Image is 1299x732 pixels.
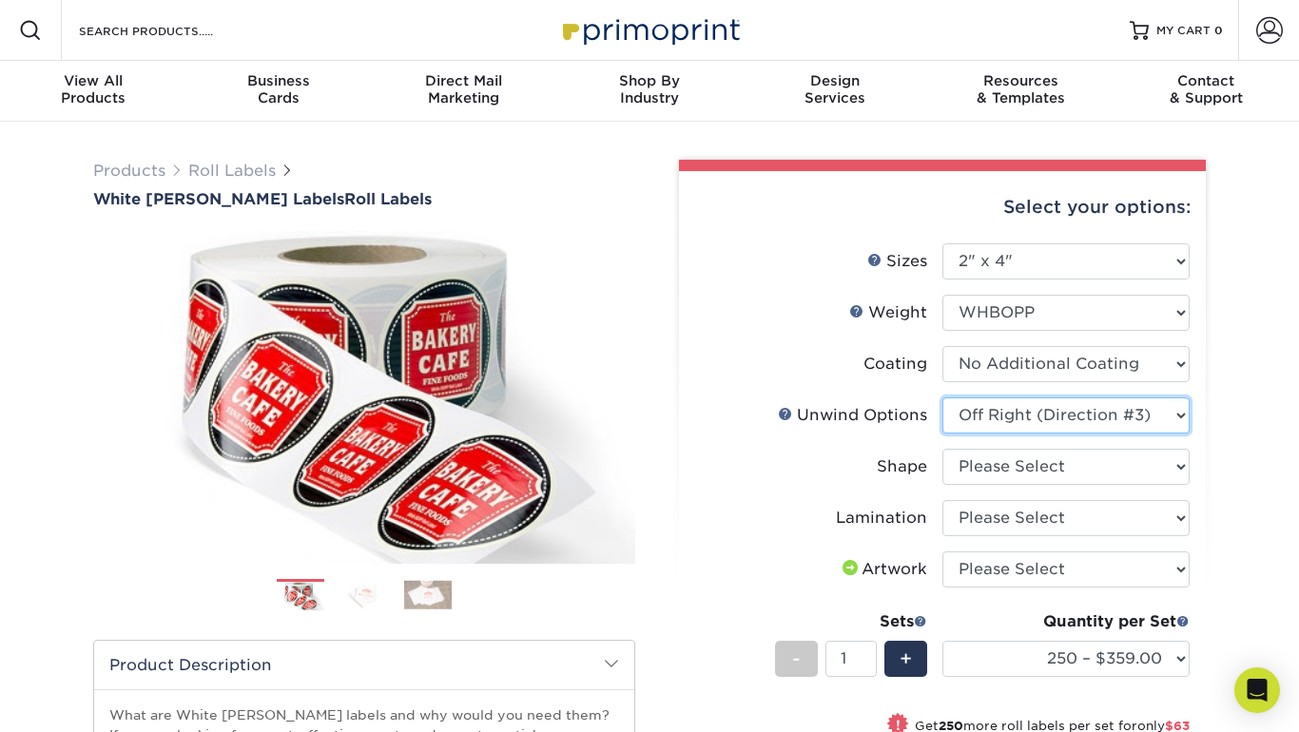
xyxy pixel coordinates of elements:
[849,301,927,324] div: Weight
[928,61,1114,122] a: Resources& Templates
[5,674,162,725] iframe: Google Customer Reviews
[877,455,927,478] div: Shape
[928,72,1114,89] span: Resources
[277,580,324,613] img: Roll Labels 01
[188,162,276,180] a: Roll Labels
[792,645,801,673] span: -
[404,580,452,609] img: Roll Labels 03
[93,210,635,585] img: White BOPP Labels 01
[554,10,745,50] img: Primoprint
[743,72,928,89] span: Design
[1114,72,1299,89] span: Contact
[371,72,556,106] div: Marketing
[77,19,262,42] input: SEARCH PRODUCTS.....
[942,610,1190,633] div: Quantity per Set
[743,72,928,106] div: Services
[185,61,371,122] a: BusinessCards
[1234,667,1280,713] div: Open Intercom Messenger
[863,353,927,376] div: Coating
[371,61,556,122] a: Direct MailMarketing
[1114,72,1299,106] div: & Support
[778,404,927,427] div: Unwind Options
[93,162,165,180] a: Products
[694,171,1191,243] div: Select your options:
[1156,23,1211,39] span: MY CART
[93,190,635,208] a: White [PERSON_NAME] LabelsRoll Labels
[371,72,556,89] span: Direct Mail
[340,580,388,609] img: Roll Labels 02
[743,61,928,122] a: DesignServices
[556,72,742,89] span: Shop By
[928,72,1114,106] div: & Templates
[1114,61,1299,122] a: Contact& Support
[93,190,344,208] span: White [PERSON_NAME] Labels
[867,250,927,273] div: Sizes
[900,645,912,673] span: +
[556,72,742,106] div: Industry
[1214,24,1223,37] span: 0
[93,190,635,208] h1: Roll Labels
[775,610,927,633] div: Sets
[839,558,927,581] div: Artwork
[836,507,927,530] div: Lamination
[185,72,371,106] div: Cards
[94,641,634,689] h2: Product Description
[556,61,742,122] a: Shop ByIndustry
[185,72,371,89] span: Business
